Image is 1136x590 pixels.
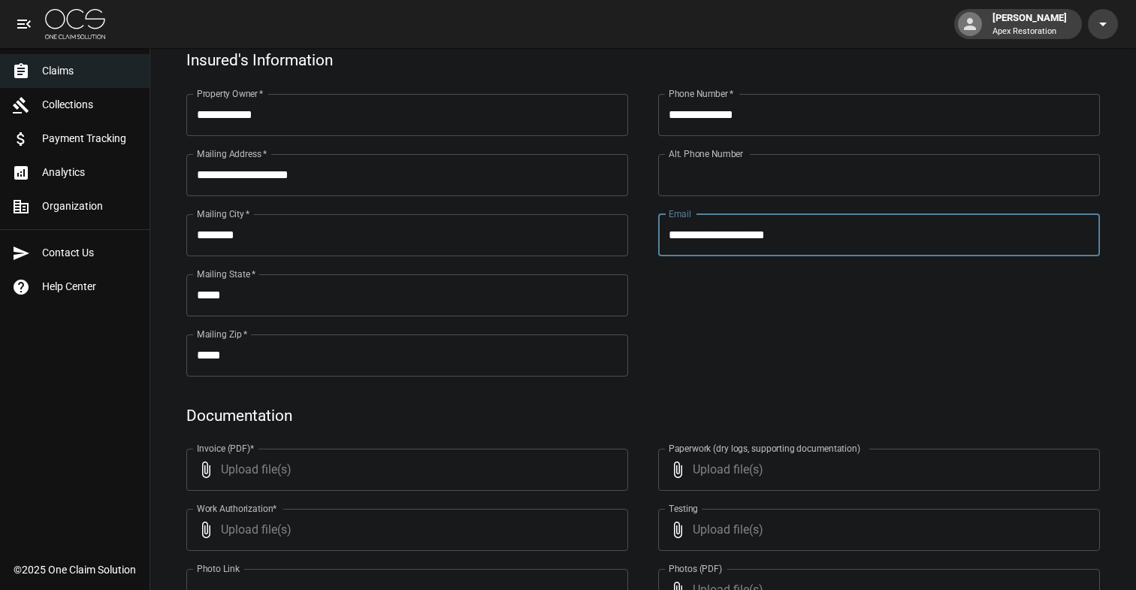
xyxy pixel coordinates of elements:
[992,26,1067,38] p: Apex Restoration
[42,165,137,180] span: Analytics
[693,449,1059,491] span: Upload file(s)
[197,328,248,340] label: Mailing Zip
[669,562,722,575] label: Photos (PDF)
[669,502,698,515] label: Testing
[197,442,255,455] label: Invoice (PDF)*
[669,87,733,100] label: Phone Number
[669,147,743,160] label: Alt. Phone Number
[45,9,105,39] img: ocs-logo-white-transparent.png
[197,207,250,220] label: Mailing City
[986,11,1073,38] div: [PERSON_NAME]
[221,509,588,551] span: Upload file(s)
[221,449,588,491] span: Upload file(s)
[197,87,264,100] label: Property Owner
[42,131,137,147] span: Payment Tracking
[197,562,240,575] label: Photo Link
[197,147,267,160] label: Mailing Address
[197,268,255,280] label: Mailing State
[42,97,137,113] span: Collections
[42,245,137,261] span: Contact Us
[669,207,691,220] label: Email
[42,279,137,295] span: Help Center
[693,509,1059,551] span: Upload file(s)
[669,442,860,455] label: Paperwork (dry logs, supporting documentation)
[42,63,137,79] span: Claims
[42,198,137,214] span: Organization
[9,9,39,39] button: open drawer
[197,502,277,515] label: Work Authorization*
[14,562,136,577] div: © 2025 One Claim Solution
